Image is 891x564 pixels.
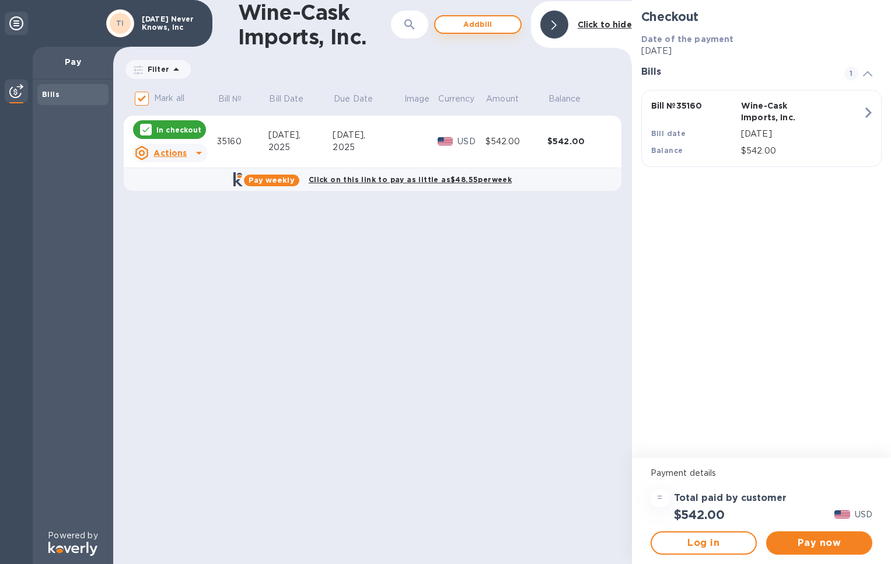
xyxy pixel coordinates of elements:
div: 35160 [217,135,268,148]
p: Balance [548,93,581,105]
p: USD [457,135,485,148]
p: USD [855,509,872,521]
button: Pay now [766,531,872,555]
p: Bill Date [269,93,303,105]
p: Filter [143,64,169,74]
h3: Total paid by customer [674,493,787,504]
p: Payment details [651,467,872,479]
b: TI [116,19,124,27]
img: Logo [48,542,97,556]
div: $542.00 [547,135,610,147]
p: Bill № [218,93,242,105]
span: 1 [844,67,858,81]
b: Date of the payment [641,34,734,44]
p: [DATE] [741,128,862,140]
p: Powered by [48,530,97,542]
p: Wine-Cask Imports, Inc. [741,100,826,123]
h2: $542.00 [674,507,725,522]
div: = [651,489,669,507]
div: [DATE], [333,129,403,141]
img: USD [834,510,850,518]
span: Add bill [445,18,511,32]
button: Bill №35160Wine-Cask Imports, Inc.Bill date[DATE]Balance$542.00 [641,90,882,167]
p: Mark all [154,92,184,105]
p: Amount [486,93,519,105]
b: Pay weekly [249,176,295,184]
button: Log in [651,531,757,555]
b: Click on this link to pay as little as $48.55 per week [309,175,512,184]
span: Bill № [218,93,257,105]
span: Due Date [334,93,388,105]
div: $542.00 [485,135,547,148]
p: Image [404,93,430,105]
span: Amount [486,93,534,105]
b: Click to hide [578,20,632,29]
u: Actions [153,148,187,158]
p: Currency [438,93,474,105]
img: USD [438,137,453,145]
button: Addbill [434,15,522,34]
div: [DATE], [268,129,333,141]
b: Balance [651,146,683,155]
span: Pay now [775,536,863,550]
b: Bills [42,90,60,99]
p: Due Date [334,93,373,105]
span: Log in [661,536,746,550]
div: 2025 [268,141,333,154]
div: 2025 [333,141,403,154]
h2: Checkout [641,9,882,24]
p: Pay [42,56,104,68]
p: $542.00 [741,145,862,157]
h3: Bills [641,67,830,78]
p: [DATE] Never Knows, Inc [142,15,200,32]
span: Balance [548,93,596,105]
p: [DATE] [641,45,882,57]
span: Bill Date [269,93,319,105]
p: In checkout [156,125,201,135]
b: Bill date [651,129,686,138]
p: Bill № 35160 [651,100,736,112]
